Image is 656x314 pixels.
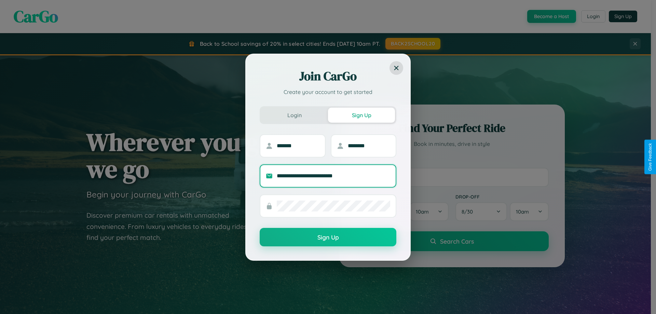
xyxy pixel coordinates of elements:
p: Create your account to get started [260,88,396,96]
button: Login [261,108,328,123]
button: Sign Up [260,228,396,246]
div: Give Feedback [648,143,653,171]
h2: Join CarGo [260,68,396,84]
button: Sign Up [328,108,395,123]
